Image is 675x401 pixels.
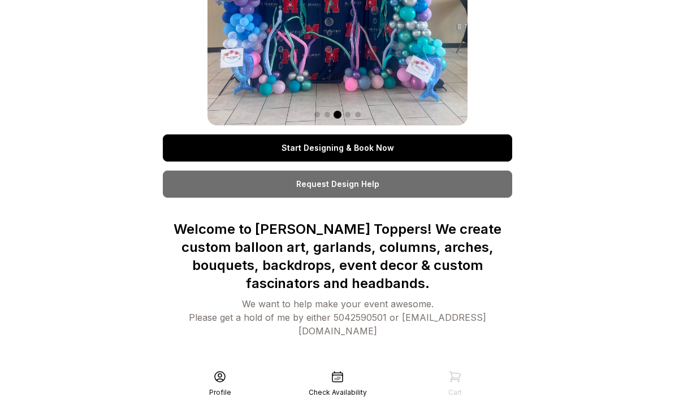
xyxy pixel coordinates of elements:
[448,388,462,397] div: Cart
[163,220,512,293] p: Welcome to [PERSON_NAME] Toppers! We create custom balloon art, garlands, columns, arches, bouque...
[209,388,231,397] div: Profile
[163,297,512,338] div: We want to help make your event awesome. Please get a hold of me by either 5042590501 or [EMAIL_A...
[309,388,367,397] div: Check Availability
[163,134,512,162] a: Start Designing & Book Now
[163,171,512,198] a: Request Design Help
